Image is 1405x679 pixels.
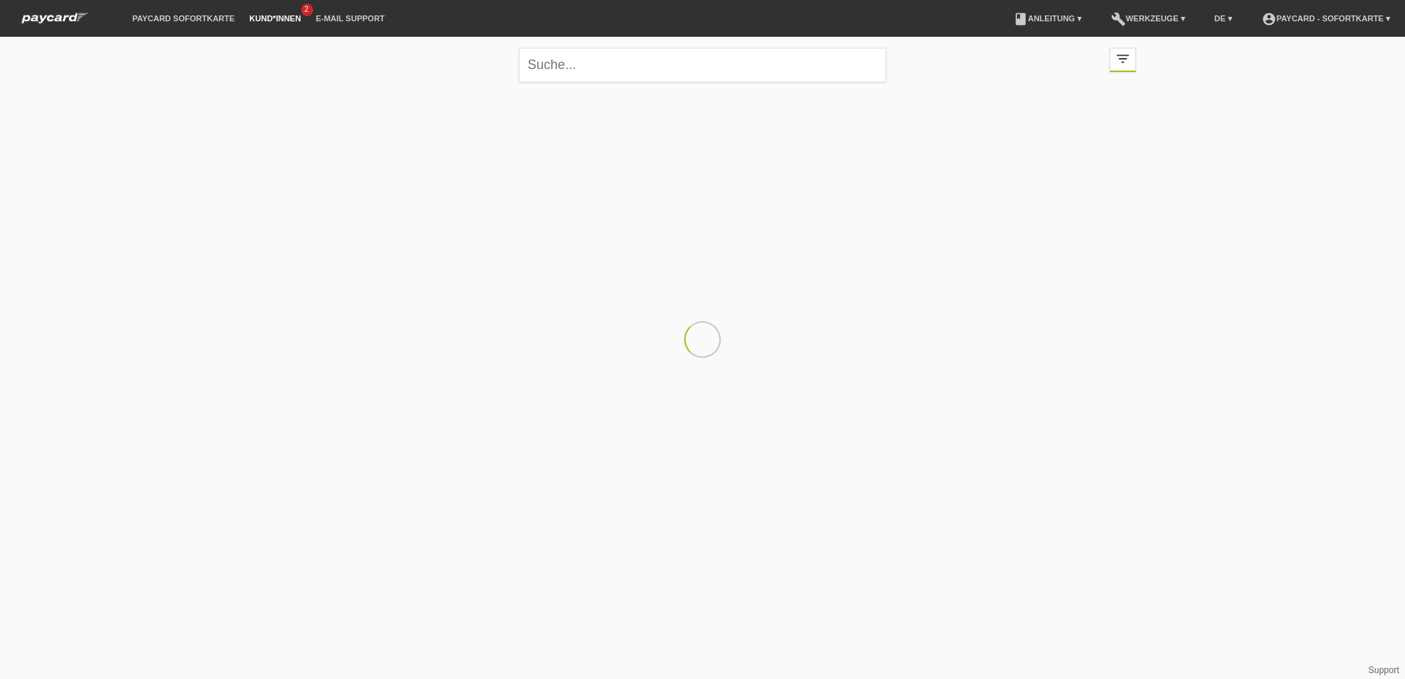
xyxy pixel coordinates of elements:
i: book [1013,12,1028,26]
a: E-Mail Support [309,14,392,23]
span: 2 [301,4,313,16]
a: account_circlepaycard - Sofortkarte ▾ [1254,14,1398,23]
a: buildWerkzeuge ▾ [1104,14,1193,23]
a: bookAnleitung ▾ [1006,14,1089,23]
a: paycard Sofortkarte [15,17,96,28]
img: paycard Sofortkarte [15,10,96,26]
a: paycard Sofortkarte [125,14,242,23]
i: build [1111,12,1126,26]
a: DE ▾ [1207,14,1240,23]
i: account_circle [1262,12,1276,26]
i: filter_list [1115,51,1131,67]
a: Kund*innen [242,14,308,23]
input: Suche... [519,48,886,82]
a: Support [1368,665,1399,675]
